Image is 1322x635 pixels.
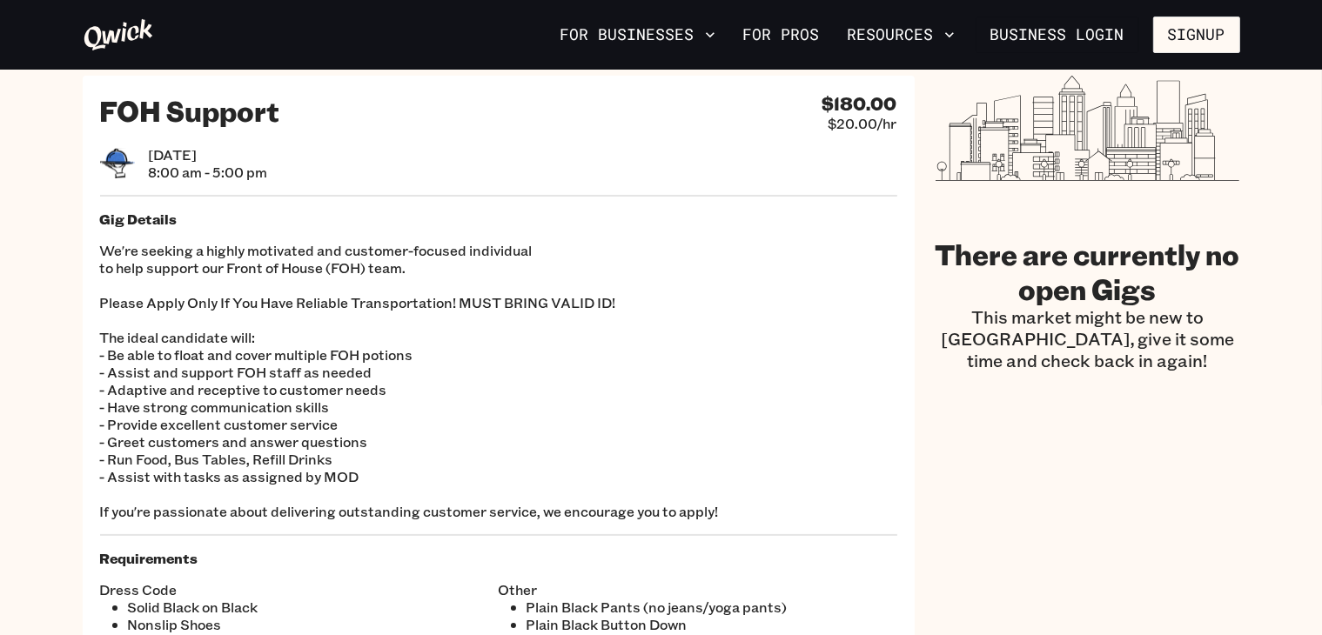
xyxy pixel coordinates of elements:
h2: FOH Support [100,93,280,128]
span: [DATE] [149,146,268,164]
p: We're seeking a highly motivated and customer-focused individual to help support our Front of Hou... [100,242,897,520]
span: $20.00/hr [829,115,897,132]
span: Dress Code [100,581,499,598]
button: Signup [1153,17,1240,53]
span: Other [499,581,897,598]
h5: Gig Details [100,211,897,228]
h4: $180.00 [822,93,897,115]
li: Solid Black on Black [128,598,499,616]
li: Nonslip Shoes [128,616,499,633]
button: Resources [841,20,962,50]
a: Business Login [976,17,1139,53]
li: Plain Black Pants (no jeans/yoga pants) [527,598,897,616]
span: 8:00 am - 5:00 pm [149,164,268,181]
li: Plain Black Button Down [527,616,897,633]
button: For Businesses [554,20,722,50]
h2: There are currently no open Gigs [936,237,1240,306]
h5: Requirements [100,550,897,567]
a: For Pros [736,20,827,50]
p: This market might be new to [GEOGRAPHIC_DATA], give it some time and check back in again! [936,306,1240,371]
